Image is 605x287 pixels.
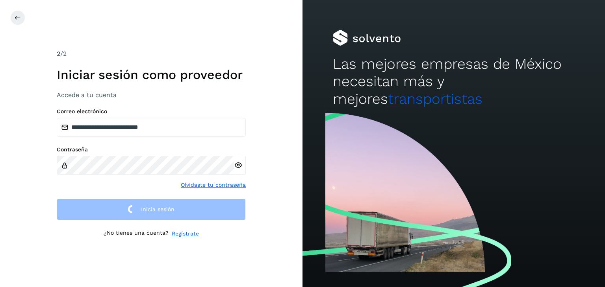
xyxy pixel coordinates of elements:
span: Inicia sesión [141,206,174,212]
a: Regístrate [172,230,199,238]
div: /2 [57,49,246,59]
h1: Iniciar sesión como proveedor [57,67,246,82]
h2: Las mejores empresas de México necesitan más y mejores [333,55,575,108]
span: transportistas [388,90,483,107]
a: Olvidaste tu contraseña [181,181,246,189]
button: Inicia sesión [57,199,246,220]
h3: Accede a tu cuenta [57,91,246,99]
label: Correo electrónico [57,108,246,115]
label: Contraseña [57,146,246,153]
span: 2 [57,50,60,57]
p: ¿No tienes una cuenta? [104,230,169,238]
